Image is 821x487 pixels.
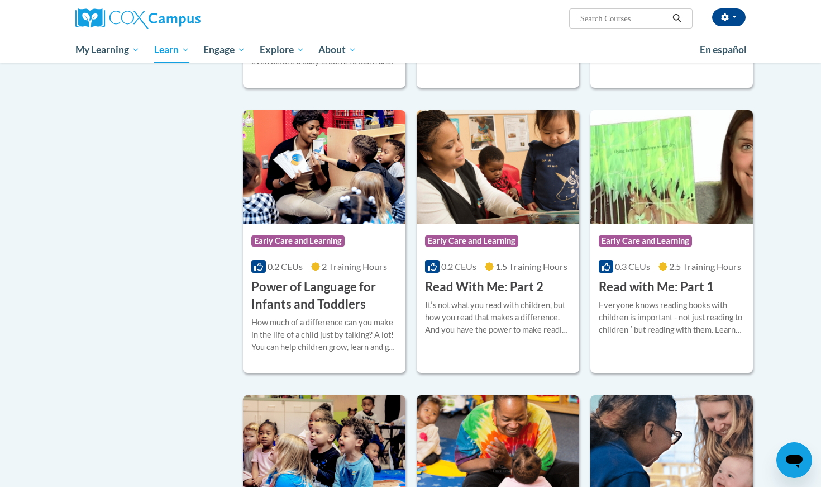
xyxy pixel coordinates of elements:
span: Early Care and Learning [251,235,345,247]
h3: Read With Me: Part 2 [425,278,543,296]
div: Itʹs not what you read with children, but how you read that makes a difference. And you have the ... [425,299,571,336]
h3: Read with Me: Part 1 [599,278,714,296]
img: Cox Campus [75,8,201,29]
a: Learn [147,37,197,63]
a: Course LogoEarly Care and Learning0.2 CEUs1.5 Training Hours Read With Me: Part 2Itʹs not what yo... [417,110,579,373]
div: How much of a difference can you make in the life of a child just by talking? A lot! You can help... [251,316,397,353]
span: About [318,43,356,56]
span: 2.5 Training Hours [669,261,741,272]
span: Learn [154,43,189,56]
span: 0.2 CEUs [268,261,303,272]
button: Search [669,12,685,25]
a: About [312,37,364,63]
img: Course Logo [590,110,753,224]
span: 1.5 Training Hours [495,261,567,272]
iframe: Button to launch messaging window [776,442,812,478]
span: My Learning [75,43,140,56]
img: Course Logo [417,110,579,224]
span: 2 Training Hours [322,261,387,272]
a: My Learning [68,37,147,63]
a: En español [693,38,754,62]
span: Explore [260,43,304,56]
span: En español [700,44,747,55]
img: Course Logo [243,110,405,224]
span: 0.3 CEUs [615,261,650,272]
h3: Power of Language for Infants and Toddlers [251,278,397,313]
div: Everyone knows reading books with children is important - not just reading to children ʹ but read... [599,299,744,336]
a: Course LogoEarly Care and Learning0.2 CEUs2 Training Hours Power of Language for Infants and Todd... [243,110,405,373]
a: Cox Campus [75,8,288,29]
div: Main menu [59,37,762,63]
button: Account Settings [712,8,746,26]
span: 0.2 CEUs [441,261,476,272]
input: Search Courses [579,12,669,25]
span: Engage [203,43,245,56]
a: Explore [252,37,312,63]
span: Early Care and Learning [425,235,518,247]
a: Course LogoEarly Care and Learning0.3 CEUs2.5 Training Hours Read with Me: Part 1Everyone knows r... [590,110,753,373]
a: Engage [196,37,252,63]
span: Early Care and Learning [599,235,692,247]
